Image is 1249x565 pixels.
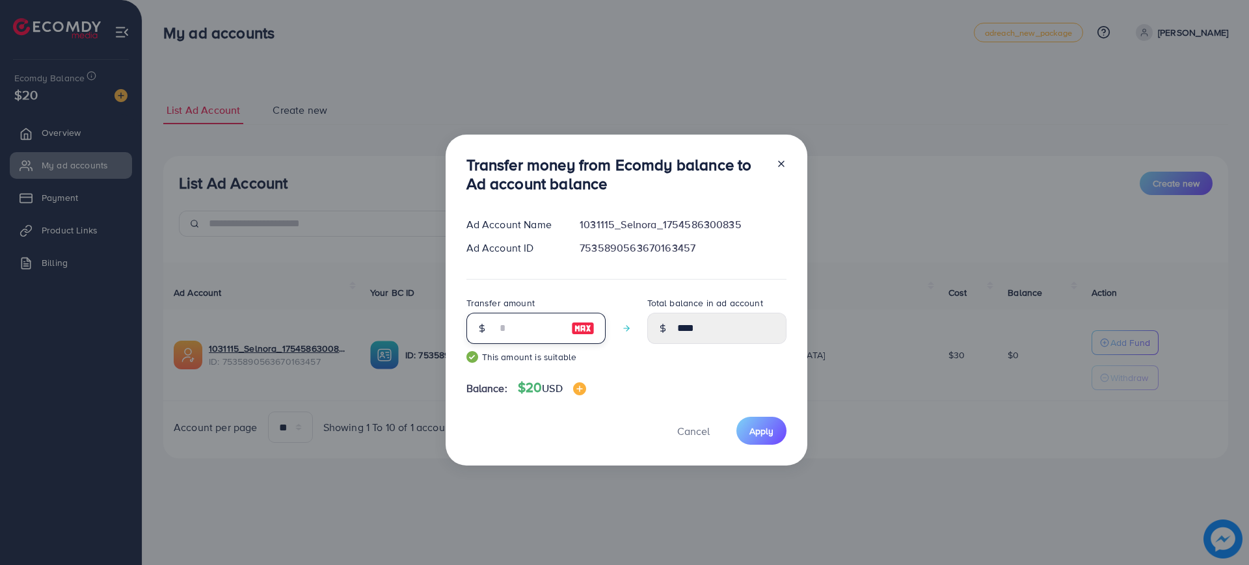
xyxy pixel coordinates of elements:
span: Cancel [677,424,710,438]
small: This amount is suitable [466,350,606,363]
span: USD [542,381,562,395]
span: Balance: [466,381,507,396]
img: image [571,321,595,336]
label: Transfer amount [466,296,535,309]
div: Ad Account Name [456,217,570,232]
img: guide [466,351,478,363]
button: Cancel [661,417,726,445]
button: Apply [736,417,786,445]
div: Ad Account ID [456,241,570,256]
h4: $20 [518,380,586,396]
label: Total balance in ad account [647,296,763,309]
h3: Transfer money from Ecomdy balance to Ad account balance [466,155,766,193]
div: 1031115_Selnora_1754586300835 [569,217,796,232]
div: 7535890563670163457 [569,241,796,256]
img: image [573,382,586,395]
span: Apply [749,425,773,438]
